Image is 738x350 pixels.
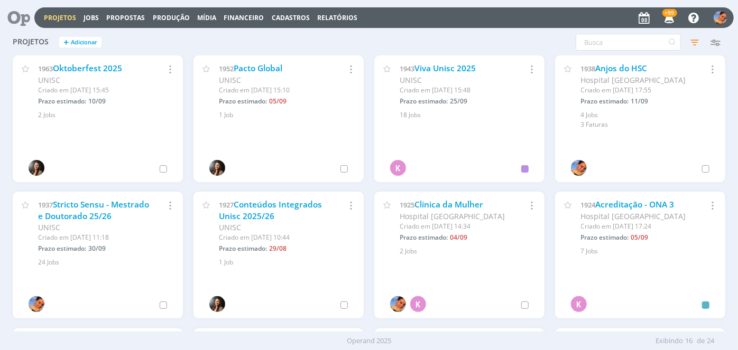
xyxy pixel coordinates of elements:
a: Jobs [84,13,99,22]
span: Prazo estimado: [581,97,629,106]
span: UNISC [38,222,60,232]
span: Prazo estimado: [219,97,267,106]
img: L [714,11,727,24]
div: K [571,296,587,312]
img: L [571,160,587,176]
span: Projetos [13,37,49,46]
button: Jobs [80,14,102,22]
span: Prazo estimado: [400,97,448,106]
span: Prazo estimado: [38,244,86,253]
span: 11/09 [631,97,649,106]
div: Criado em [DATE] 15:10 [219,86,330,95]
span: Exibindo [656,336,683,346]
span: 1937 [38,200,53,210]
span: 04/09 [450,233,467,242]
span: 29/08 [269,244,287,253]
span: 1925 [400,200,414,210]
span: Hospital [GEOGRAPHIC_DATA] [581,211,686,221]
input: Busca [576,34,681,51]
a: Clínica da Mulher [414,199,483,210]
div: Criado em [DATE] 11:18 [38,233,150,242]
div: K [410,296,426,312]
img: L [390,296,406,312]
button: Relatórios [314,14,361,22]
div: Criado em [DATE] 14:34 [400,222,511,231]
span: +99 [662,9,677,17]
span: 05/09 [631,233,649,242]
span: de [697,336,705,346]
a: Oktoberfest 2025 [53,63,122,74]
div: 1 Job [219,258,351,267]
span: Prazo estimado: [38,97,86,106]
button: Propostas [103,14,148,22]
a: Projetos [44,13,76,22]
img: B [209,296,225,312]
span: Hospital [GEOGRAPHIC_DATA] [400,211,505,221]
a: Acreditação - ONA 3 [596,199,675,210]
span: 1927 [219,200,234,210]
span: 1963 [38,64,53,73]
img: L [29,296,44,312]
div: 2 Jobs [38,110,170,120]
a: Pacto Global [234,63,282,74]
span: 25/09 [450,97,467,106]
a: Financeiro [224,13,264,22]
div: K [390,160,406,176]
button: Cadastros [269,14,313,22]
span: Cadastros [272,13,310,22]
span: 1952 [219,64,234,73]
a: Conteúdos Integrados Unisc 2025/26 [219,199,322,222]
button: +Adicionar [59,37,102,48]
div: 2 Jobs [400,247,532,256]
div: Criado em [DATE] 15:48 [400,86,511,95]
span: 10/09 [88,97,106,106]
button: +99 [658,8,679,27]
div: 1 Job [219,110,351,120]
span: 1938 [581,64,596,73]
div: Criado em [DATE] 17:24 [581,222,693,231]
div: Criado em [DATE] 15:45 [38,86,150,95]
img: B [29,160,44,176]
span: Adicionar [71,39,97,46]
span: 1924 [581,200,596,210]
div: 24 Jobs [38,258,170,267]
div: 18 Jobs [400,110,532,120]
div: Criado em [DATE] 10:44 [219,233,330,242]
button: L [713,8,727,27]
span: UNISC [400,75,422,85]
button: Financeiro [221,14,267,22]
span: 1943 [400,64,414,73]
span: Hospital [GEOGRAPHIC_DATA] [581,75,686,85]
span: 30/09 [88,244,106,253]
div: Criado em [DATE] 17:55 [581,86,693,95]
button: Projetos [41,14,79,22]
span: UNISC [38,75,60,85]
div: 4 Jobs [581,110,713,120]
span: UNISC [219,222,241,232]
button: Produção [150,14,193,22]
span: 24 [707,336,714,346]
span: + [63,37,69,48]
span: UNISC [219,75,241,85]
a: Produção [153,13,190,22]
span: 16 [685,336,693,346]
span: Propostas [106,13,145,22]
a: Viva Unisc 2025 [414,63,476,74]
span: Prazo estimado: [581,233,629,242]
div: 3 Faturas [581,120,713,129]
a: Mídia [197,13,216,22]
button: Mídia [194,14,219,22]
img: B [209,160,225,176]
span: 05/09 [269,97,287,106]
a: Anjos do HSC [596,63,648,74]
span: Prazo estimado: [400,233,448,242]
a: Stricto Sensu - Mestrado e Doutorado 25/26 [38,199,149,222]
a: Relatórios [317,13,357,22]
div: 7 Jobs [581,247,713,256]
span: Prazo estimado: [219,244,267,253]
